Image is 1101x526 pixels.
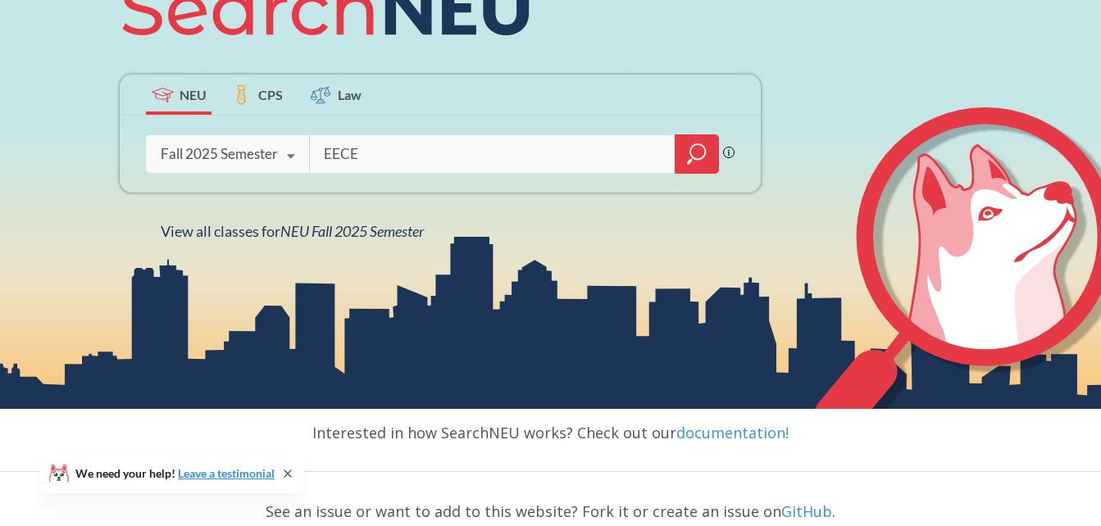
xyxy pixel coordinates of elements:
[322,137,663,171] input: Class, professor, course number, "phrase"
[161,222,424,240] span: View all classes for
[687,143,707,166] svg: magnifying glass
[161,145,278,163] div: Fall 2025 Semester
[675,134,719,174] div: magnifying glass
[781,501,832,521] a: GitHub
[258,85,283,104] span: CPS
[676,423,789,442] a: documentation!
[280,222,424,240] span: NEU Fall 2025 Semester
[338,85,362,104] span: Law
[180,85,207,104] span: NEU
